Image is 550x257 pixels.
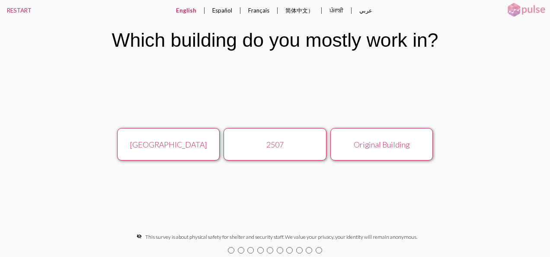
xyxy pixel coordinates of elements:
[117,128,220,161] button: [GEOGRAPHIC_DATA]
[145,234,417,240] span: This survey is about physical safety for shelter and security staff. We value your privacy, your ...
[505,2,548,18] img: pulsehorizontalsmall.png
[229,140,321,149] div: 2507
[112,29,438,51] div: Which building do you mostly work in?
[123,140,214,149] div: [GEOGRAPHIC_DATA]
[330,128,433,161] button: Original Building
[137,234,142,239] mat-icon: visibility_off
[224,128,326,161] button: 2507
[336,140,428,149] div: Original Building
